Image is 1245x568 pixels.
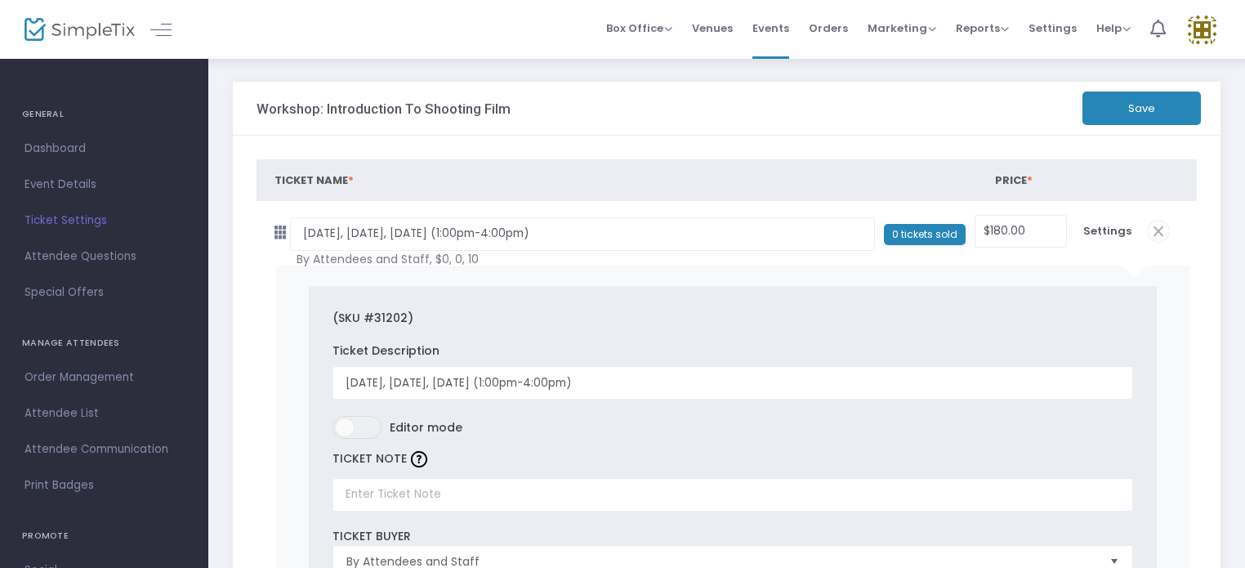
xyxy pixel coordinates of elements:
span: Venues [692,7,733,49]
span: 0 tickets sold [884,224,966,245]
h4: PROMOTE [22,520,186,552]
span: Settings [1029,7,1077,49]
img: question-mark [411,451,427,467]
label: TICKET NOTE [332,450,407,467]
button: Save [1082,92,1201,125]
input: Enter ticket description [332,366,1133,400]
label: TICKET BUYER [332,528,411,545]
span: Order Management [25,367,184,388]
span: Attendee List [25,403,184,424]
input: Early bird, rsvp, etc... [290,217,874,251]
span: Attendee Questions [25,246,184,267]
h4: MANAGE ATTENDEES [22,327,186,360]
span: Dashboard [25,138,184,159]
span: Reports [956,20,1009,36]
label: Ticket Description [332,342,440,360]
h3: Workshop: Introduction To Shooting Film [257,101,511,117]
span: By Attendees and Staff, $0, 0, 10 [297,251,844,268]
input: Price [975,216,1066,247]
label: (SKU #31202) [332,310,413,327]
span: Events [752,7,789,49]
span: Editor mode [390,416,462,439]
span: Print Badges [25,475,184,496]
span: Orders [809,7,848,49]
span: Attendee Communication [25,439,184,460]
span: Event Details [25,174,184,195]
span: Ticket Settings [25,210,184,231]
span: Marketing [868,20,936,36]
span: Price [995,172,1033,188]
span: Box Office [606,20,672,36]
h4: GENERAL [22,98,186,131]
input: Enter Ticket Note [332,478,1133,512]
span: Special Offers [25,282,184,303]
span: Ticket Name [274,172,354,188]
span: Help [1096,20,1131,36]
span: Settings [1083,223,1131,239]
